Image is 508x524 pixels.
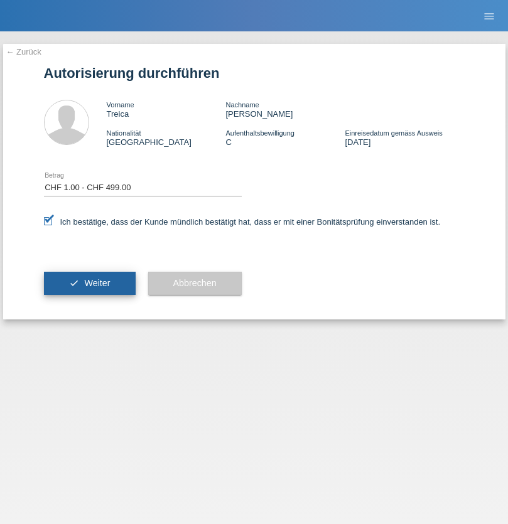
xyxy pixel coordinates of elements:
[477,12,502,19] a: menu
[225,100,345,119] div: [PERSON_NAME]
[107,101,134,109] span: Vorname
[107,129,141,137] span: Nationalität
[44,65,465,81] h1: Autorisierung durchführen
[107,128,226,147] div: [GEOGRAPHIC_DATA]
[225,101,259,109] span: Nachname
[148,272,242,296] button: Abbrechen
[225,129,294,137] span: Aufenthaltsbewilligung
[6,47,41,56] a: ← Zurück
[107,100,226,119] div: Treica
[44,217,441,227] label: Ich bestätige, dass der Kunde mündlich bestätigt hat, dass er mit einer Bonitätsprüfung einversta...
[345,128,464,147] div: [DATE]
[84,278,110,288] span: Weiter
[69,278,79,288] i: check
[345,129,442,137] span: Einreisedatum gemäss Ausweis
[225,128,345,147] div: C
[44,272,136,296] button: check Weiter
[173,278,217,288] span: Abbrechen
[483,10,495,23] i: menu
